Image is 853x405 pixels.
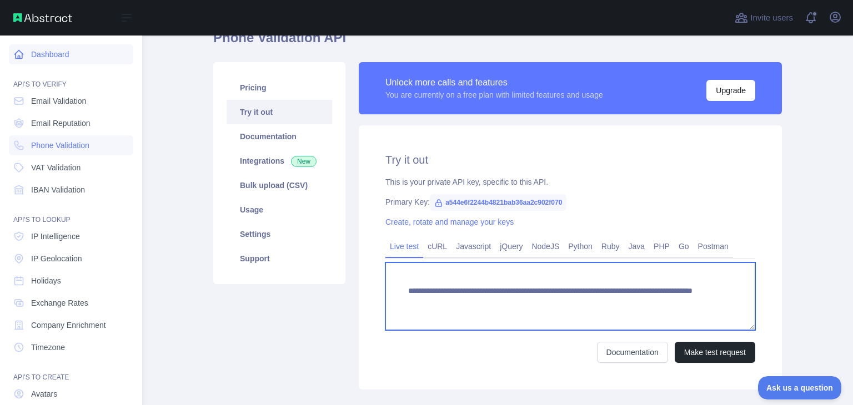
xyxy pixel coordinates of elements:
[9,360,133,382] div: API'S TO CREATE
[649,237,674,255] a: PHP
[758,376,842,399] iframe: Toggle Customer Support
[227,222,332,246] a: Settings
[213,29,782,55] h1: Phone Validation API
[31,297,88,308] span: Exchange Rates
[291,156,317,167] span: New
[694,237,733,255] a: Postman
[9,180,133,200] a: IBAN Validation
[9,337,133,357] a: Timezone
[9,384,133,404] a: Avatars
[9,202,133,224] div: API'S TO LOOKUP
[9,293,133,313] a: Exchange Rates
[597,237,624,255] a: Ruby
[31,184,85,195] span: IBAN Validation
[674,237,694,255] a: Go
[13,13,72,22] img: Abstract API
[31,231,80,242] span: IP Intelligence
[732,9,795,27] button: Invite users
[227,149,332,173] a: Integrations New
[227,198,332,222] a: Usage
[564,237,597,255] a: Python
[31,95,86,107] span: Email Validation
[31,275,61,286] span: Holidays
[9,67,133,89] div: API'S TO VERIFY
[385,176,755,188] div: This is your private API key, specific to this API.
[227,100,332,124] a: Try it out
[597,342,668,363] a: Documentation
[385,152,755,168] h2: Try it out
[31,118,91,129] span: Email Reputation
[31,253,82,264] span: IP Geolocation
[385,237,423,255] a: Live test
[227,124,332,149] a: Documentation
[9,91,133,111] a: Email Validation
[750,12,793,24] span: Invite users
[227,173,332,198] a: Bulk upload (CSV)
[9,44,133,64] a: Dashboard
[31,388,57,399] span: Avatars
[9,271,133,291] a: Holidays
[495,237,527,255] a: jQuery
[527,237,564,255] a: NodeJS
[385,217,514,226] a: Create, rotate and manage your keys
[31,162,81,173] span: VAT Validation
[9,113,133,133] a: Email Reputation
[385,76,603,89] div: Unlock more calls and features
[9,135,133,155] a: Phone Validation
[9,249,133,269] a: IP Geolocation
[675,342,755,363] button: Make test request
[430,194,566,211] span: a544e6f2244b4821bab36aa2c902f070
[31,342,65,353] span: Timezone
[9,315,133,335] a: Company Enrichment
[385,89,603,100] div: You are currently on a free plan with limited features and usage
[451,237,495,255] a: Javascript
[31,140,89,151] span: Phone Validation
[227,75,332,100] a: Pricing
[9,158,133,178] a: VAT Validation
[706,80,755,101] button: Upgrade
[9,226,133,246] a: IP Intelligence
[385,196,755,207] div: Primary Key:
[423,237,451,255] a: cURL
[624,237,650,255] a: Java
[227,246,332,271] a: Support
[31,320,106,331] span: Company Enrichment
